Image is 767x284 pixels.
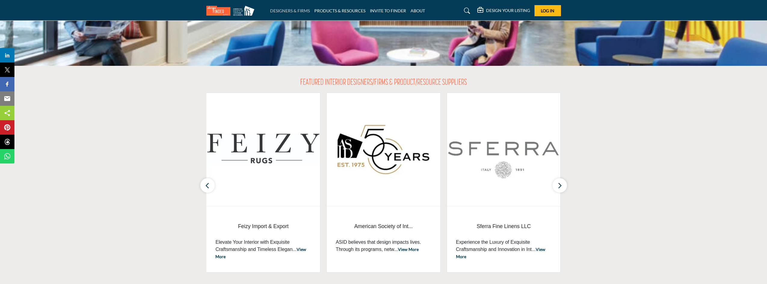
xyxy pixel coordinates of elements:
[336,218,431,234] a: American Society of Int...
[336,218,431,234] span: American Society of Interior Designers
[411,8,425,13] a: ABOUT
[456,222,552,230] span: Sferra Fine Linens LLC
[447,93,561,206] img: Sferra Fine Linens LLC
[477,7,530,14] div: DESIGN YOUR LISTING
[215,222,311,230] span: Feizy Import & Export
[327,93,440,206] img: American Society of Interior Designers
[370,8,406,13] a: INVITE TO FINDER
[541,8,554,13] span: Log In
[215,239,311,260] p: Elevate Your Interior with Exquisite Craftsmanship and Timeless Elegan...
[336,222,431,230] span: American Society of Int...
[336,239,431,253] p: ASID believes that design impacts lives. Through its programs, netw...
[458,6,474,16] a: Search
[215,247,306,259] a: View More
[486,8,530,13] h5: DESIGN YOUR LISTING
[398,247,419,252] a: View More
[456,218,552,234] a: Sferra Fine Linens LLC
[270,8,310,13] a: DESIGNERS & FIRMS
[314,8,365,13] a: PRODUCTS & RESOURCES
[300,78,467,88] h2: FEATURED INTERIOR DESIGNERS/FIRMS & PRODUCT/RESOURCE SUPPLIERS
[215,218,311,234] a: Feizy Import & Export
[206,93,320,206] img: Feizy Import & Export
[534,5,561,16] button: Log In
[206,6,257,16] img: Site Logo
[456,239,552,260] p: Experience the Luxury of Exquisite Craftsmanship and Innovation in Int...
[456,247,545,259] a: View More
